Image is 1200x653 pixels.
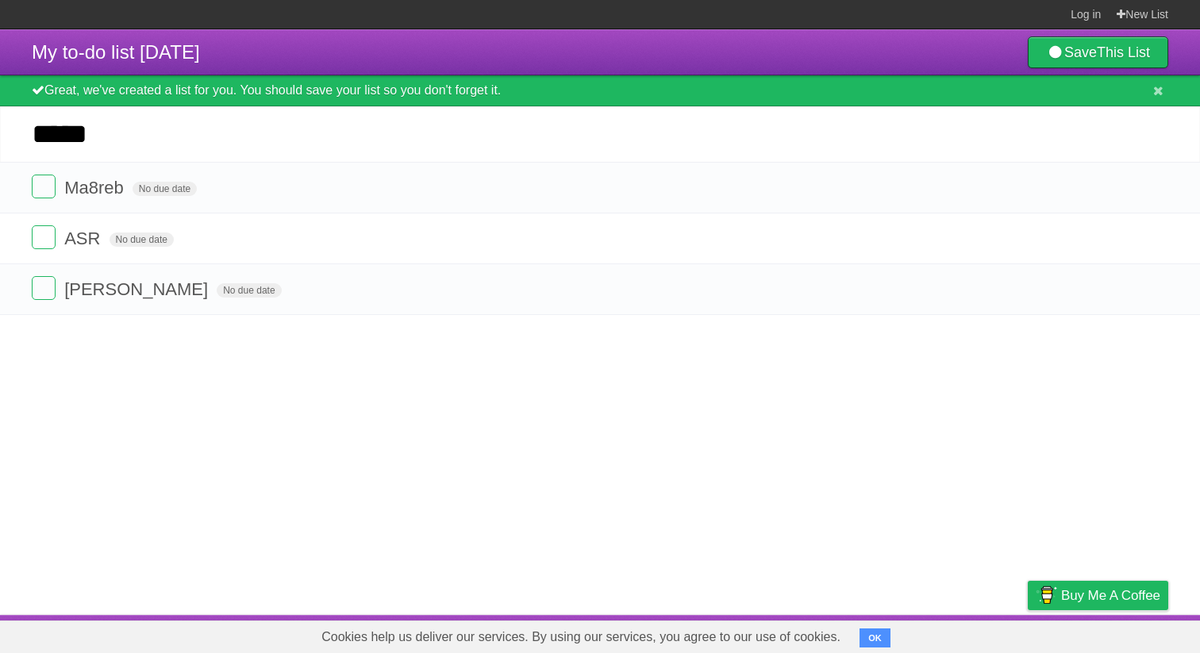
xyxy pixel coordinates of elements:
[64,229,104,248] span: ASR
[32,276,56,300] label: Done
[1007,619,1048,649] a: Privacy
[32,225,56,249] label: Done
[1068,619,1168,649] a: Suggest a feature
[1036,582,1057,609] img: Buy me a coffee
[817,619,850,649] a: About
[32,41,200,63] span: My to-do list [DATE]
[32,175,56,198] label: Done
[64,279,212,299] span: [PERSON_NAME]
[1028,581,1168,610] a: Buy me a coffee
[306,621,856,653] span: Cookies help us deliver our services. By using our services, you agree to our use of cookies.
[217,283,281,298] span: No due date
[1028,36,1168,68] a: SaveThis List
[133,182,197,196] span: No due date
[64,178,128,198] span: Ma8reb
[869,619,933,649] a: Developers
[110,232,174,247] span: No due date
[1061,582,1160,609] span: Buy me a coffee
[860,628,890,647] button: OK
[953,619,988,649] a: Terms
[1097,44,1150,60] b: This List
